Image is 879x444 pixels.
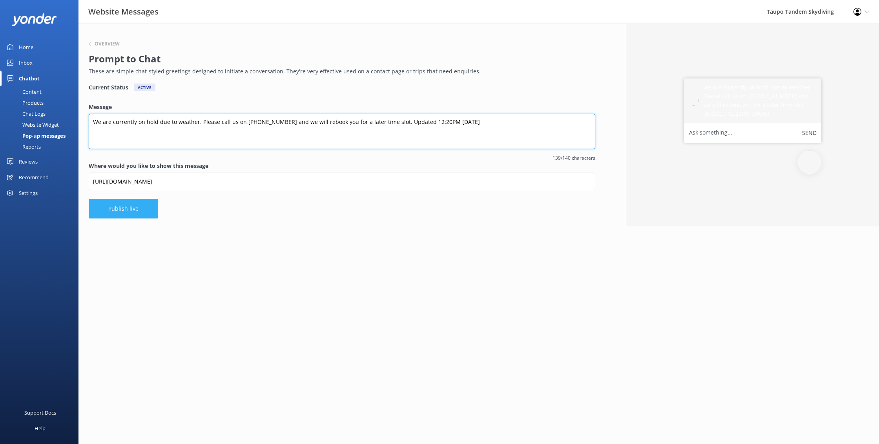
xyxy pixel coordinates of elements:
div: Settings [19,185,38,201]
span: 139/140 characters [89,154,595,162]
label: Where would you like to show this message [89,162,595,170]
a: Reports [5,141,78,152]
p: These are simple chat-styled greetings designed to initiate a conversation. They're very effectiv... [89,67,591,76]
div: Content [5,86,42,97]
div: Chat Logs [5,108,46,119]
a: Pop-up messages [5,130,78,141]
div: Support Docs [24,405,56,420]
h3: Website Messages [88,5,159,18]
div: Active [134,84,155,91]
h2: Prompt to Chat [89,51,591,66]
a: Content [5,86,78,97]
input: https://www.example.com/page [89,173,595,190]
div: Pop-up messages [5,130,66,141]
h6: Overview [95,42,120,46]
div: Chatbot [19,71,40,86]
textarea: We are currently on hold due to weather. Please call us on [PHONE_NUMBER] and we will rebook you ... [89,114,595,149]
a: Website Widget [5,119,78,130]
div: Website Widget [5,119,59,130]
h4: Current Status [89,84,128,91]
button: Send [802,128,817,138]
h5: We are currently on hold due to weather. Please call us on [PHONE_NUMBER] and we will rebook you ... [703,83,817,118]
div: Recommend [19,169,49,185]
div: Reviews [19,154,38,169]
div: Inbox [19,55,33,71]
div: Help [35,420,46,436]
a: Chat Logs [5,108,78,119]
a: Products [5,97,78,108]
label: Message [89,103,595,111]
button: Overview [89,42,120,46]
div: Products [5,97,44,108]
img: yonder-white-logo.png [12,13,57,26]
label: Ask something... [689,128,732,138]
button: Publish live [89,199,158,218]
div: Home [19,39,33,55]
div: Reports [5,141,41,152]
